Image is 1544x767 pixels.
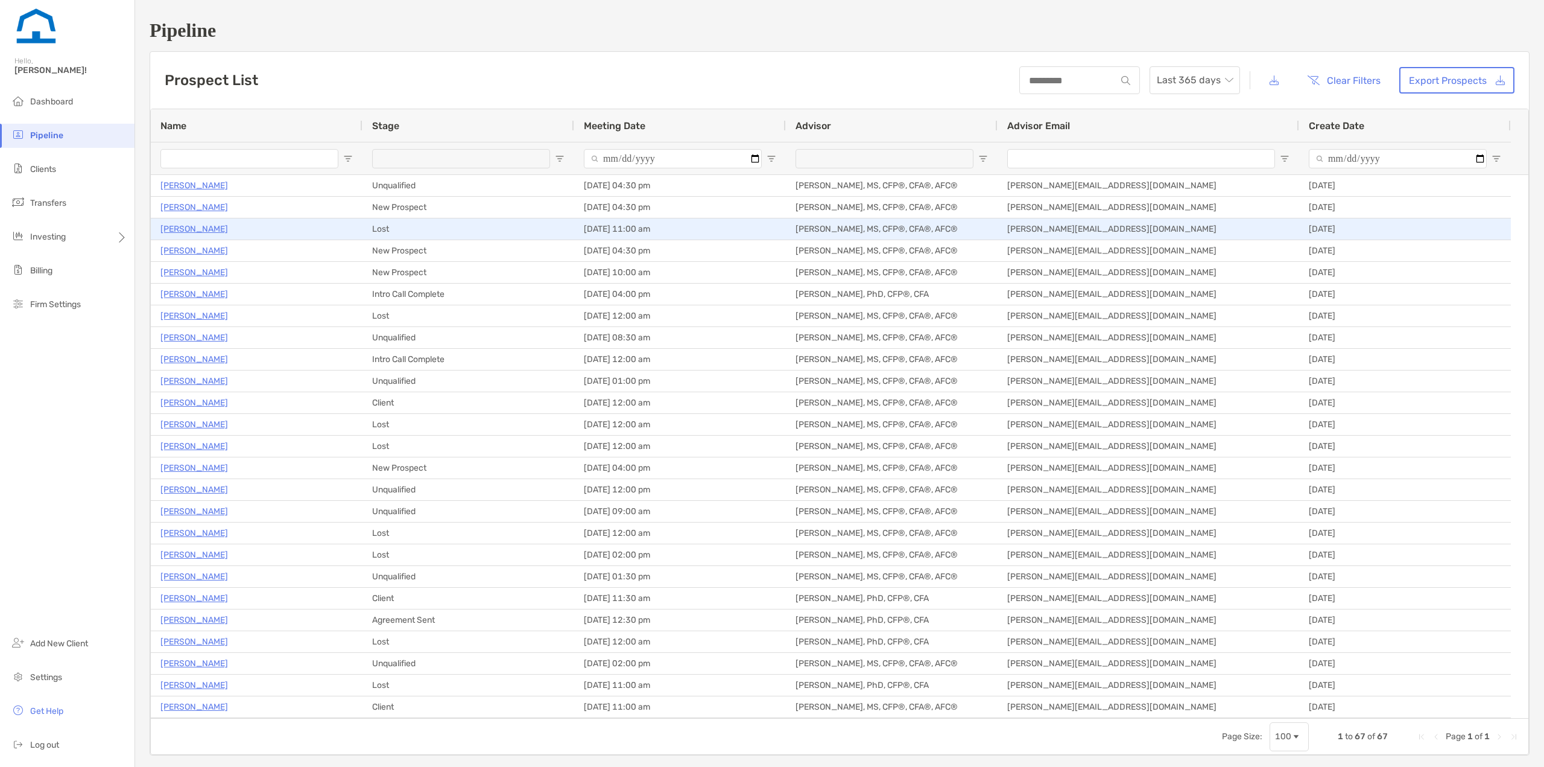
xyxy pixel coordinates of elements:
div: Lost [362,436,574,457]
div: Agreement Sent [362,609,574,631]
div: Lost [362,305,574,326]
a: [PERSON_NAME] [160,243,228,258]
div: [DATE] 01:00 pm [574,371,786,392]
span: Page [1446,731,1466,742]
span: Create Date [1309,120,1364,132]
div: Intro Call Complete [362,284,574,305]
div: [DATE] 12:00 am [574,523,786,544]
h3: Prospect List [165,72,258,89]
div: Lost [362,675,574,696]
div: [PERSON_NAME], MS, CFP®, CFA®, AFC® [786,197,998,218]
p: [PERSON_NAME] [160,352,228,367]
a: [PERSON_NAME] [160,417,228,432]
div: [DATE] [1299,457,1511,479]
p: [PERSON_NAME] [160,591,228,606]
input: Meeting Date Filter Input [584,149,762,168]
div: [PERSON_NAME][EMAIL_ADDRESS][DOMAIN_NAME] [998,240,1299,261]
div: [PERSON_NAME][EMAIL_ADDRESS][DOMAIN_NAME] [998,197,1299,218]
div: Page Size [1270,722,1309,751]
p: [PERSON_NAME] [160,482,228,497]
a: [PERSON_NAME] [160,308,228,323]
div: Client [362,696,574,718]
div: [DATE] 11:00 am [574,696,786,718]
div: [DATE] 08:30 am [574,327,786,348]
span: Settings [30,672,62,683]
div: [PERSON_NAME], MS, CFP®, CFA®, AFC® [786,544,998,565]
span: Advisor [796,120,831,132]
button: Open Filter Menu [343,154,353,164]
div: New Prospect [362,262,574,283]
div: [DATE] [1299,240,1511,261]
div: New Prospect [362,240,574,261]
div: [DATE] 04:30 pm [574,240,786,261]
a: [PERSON_NAME] [160,330,228,345]
h1: Pipeline [150,19,1530,42]
span: Billing [30,266,52,276]
div: [PERSON_NAME], MS, CFP®, CFA®, AFC® [786,349,998,370]
span: Investing [30,232,66,242]
div: New Prospect [362,457,574,479]
div: Unqualified [362,501,574,522]
button: Open Filter Menu [978,154,988,164]
div: [PERSON_NAME][EMAIL_ADDRESS][DOMAIN_NAME] [998,523,1299,544]
span: 1 [1467,731,1473,742]
input: Create Date Filter Input [1309,149,1487,168]
div: [PERSON_NAME][EMAIL_ADDRESS][DOMAIN_NAME] [998,457,1299,479]
div: [PERSON_NAME][EMAIL_ADDRESS][DOMAIN_NAME] [998,479,1299,500]
div: [DATE] 12:00 am [574,631,786,652]
div: [PERSON_NAME], MS, CFP®, CFA®, AFC® [786,523,998,544]
img: firm-settings icon [11,296,25,311]
p: [PERSON_NAME] [160,569,228,584]
span: 67 [1355,731,1365,742]
span: Stage [372,120,399,132]
span: Firm Settings [30,299,81,310]
span: Add New Client [30,638,88,649]
div: [PERSON_NAME], MS, CFP®, CFA®, AFC® [786,218,998,240]
div: Unqualified [362,479,574,500]
span: Clients [30,164,56,174]
a: [PERSON_NAME] [160,265,228,280]
a: [PERSON_NAME] [160,526,228,541]
div: [DATE] [1299,327,1511,348]
div: [DATE] [1299,197,1511,218]
a: [PERSON_NAME] [160,504,228,519]
a: [PERSON_NAME] [160,699,228,714]
span: Advisor Email [1007,120,1070,132]
div: [DATE] [1299,588,1511,609]
p: [PERSON_NAME] [160,547,228,562]
input: Name Filter Input [160,149,338,168]
div: Unqualified [362,653,574,674]
div: Unqualified [362,175,574,196]
div: [PERSON_NAME], MS, CFP®, CFA®, AFC® [786,696,998,718]
div: [DATE] [1299,523,1511,544]
div: [PERSON_NAME], PhD, CFP®, CFA [786,588,998,609]
div: [DATE] 12:00 am [574,392,786,413]
div: [PERSON_NAME], PhD, CFP®, CFA [786,631,998,652]
img: billing icon [11,263,25,277]
button: Open Filter Menu [1280,154,1289,164]
div: [DATE] 12:00 pm [574,479,786,500]
span: Dashboard [30,97,73,107]
span: Transfers [30,198,66,208]
div: [PERSON_NAME], MS, CFP®, CFA®, AFC® [786,457,998,479]
a: [PERSON_NAME] [160,200,228,215]
img: logout icon [11,737,25,751]
div: [PERSON_NAME], MS, CFP®, CFA®, AFC® [786,479,998,500]
img: investing icon [11,229,25,243]
p: [PERSON_NAME] [160,656,228,671]
a: [PERSON_NAME] [160,678,228,693]
div: [DATE] 11:30 am [574,588,786,609]
span: 67 [1377,731,1388,742]
img: add_new_client icon [11,635,25,650]
div: [DATE] [1299,371,1511,392]
div: [DATE] 01:30 pm [574,566,786,587]
div: [PERSON_NAME][EMAIL_ADDRESS][DOMAIN_NAME] [998,218,1299,240]
div: [PERSON_NAME], MS, CFP®, CFA®, AFC® [786,414,998,435]
span: to [1345,731,1353,742]
div: [DATE] 10:00 am [574,262,786,283]
div: Lost [362,414,574,435]
div: [PERSON_NAME], MS, CFP®, CFA®, AFC® [786,392,998,413]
